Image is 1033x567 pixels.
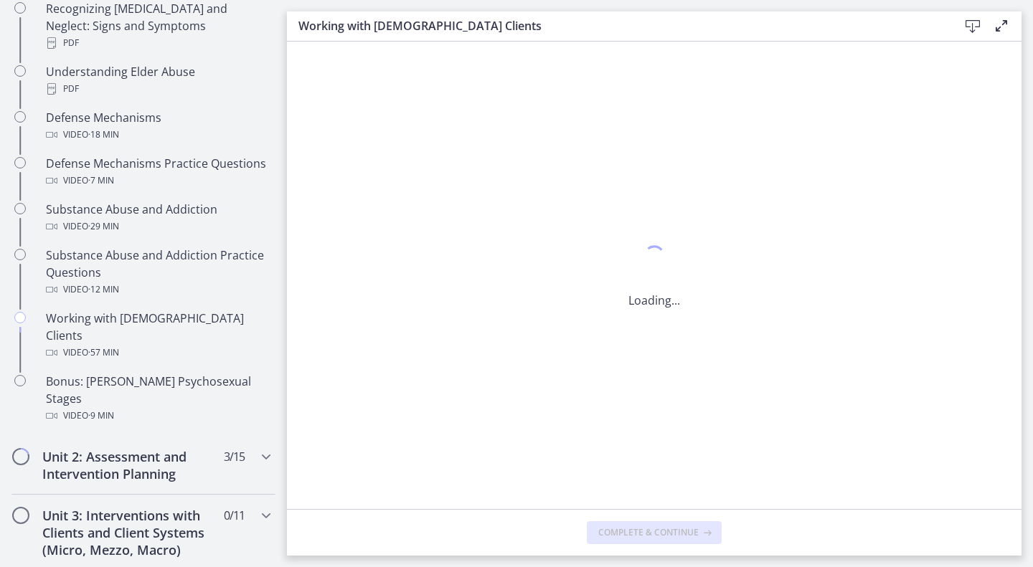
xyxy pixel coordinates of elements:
[46,201,270,235] div: Substance Abuse and Addiction
[628,242,680,275] div: 1
[88,126,119,143] span: · 18 min
[42,507,217,558] h2: Unit 3: Interventions with Clients and Client Systems (Micro, Mezzo, Macro)
[46,373,270,424] div: Bonus: [PERSON_NAME] Psychosexual Stages
[88,218,119,235] span: · 29 min
[46,407,270,424] div: Video
[46,281,270,298] div: Video
[46,218,270,235] div: Video
[46,126,270,143] div: Video
[46,247,270,298] div: Substance Abuse and Addiction Practice Questions
[42,448,217,482] h2: Unit 2: Assessment and Intervention Planning
[46,34,270,52] div: PDF
[88,344,119,361] span: · 57 min
[46,80,270,97] div: PDF
[46,344,270,361] div: Video
[46,109,270,143] div: Defense Mechanisms
[46,155,270,189] div: Defense Mechanisms Practice Questions
[46,63,270,97] div: Understanding Elder Abuse
[88,407,114,424] span: · 9 min
[88,281,119,298] span: · 12 min
[88,172,114,189] span: · 7 min
[598,527,699,538] span: Complete & continue
[298,17,935,34] h3: Working with [DEMOGRAPHIC_DATA] Clients
[46,310,270,361] div: Working with [DEMOGRAPHIC_DATA] Clients
[224,448,245,465] span: 3 / 15
[224,507,245,524] span: 0 / 11
[46,172,270,189] div: Video
[587,521,722,544] button: Complete & continue
[628,292,680,309] p: Loading...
